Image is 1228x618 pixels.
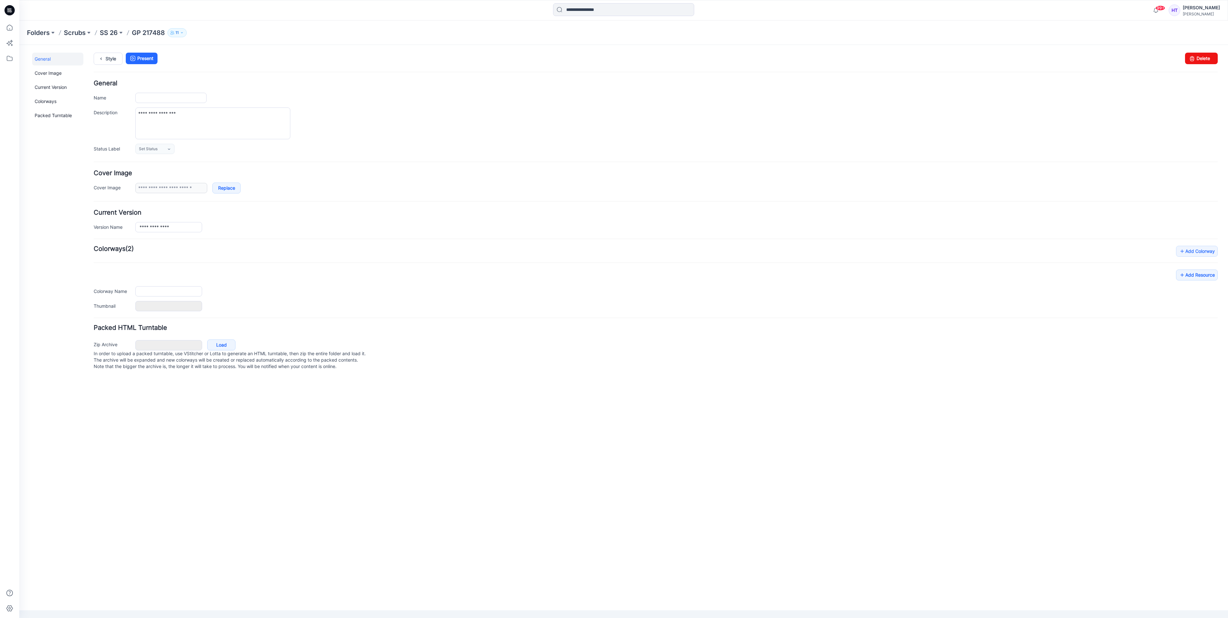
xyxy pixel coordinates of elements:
[27,28,50,37] a: Folders
[74,178,110,185] label: Version Name
[1183,4,1220,12] div: [PERSON_NAME]
[19,45,1228,618] iframe: edit-style
[1156,5,1165,11] span: 99+
[74,49,110,56] label: Name
[74,296,110,303] label: Zip Archive
[116,99,155,109] a: Set Status
[74,139,110,146] label: Cover Image
[74,257,110,264] label: Thumbnail
[74,125,1198,131] h4: Cover Image
[74,243,110,250] label: Colorway Name
[132,28,165,37] p: GP 217488
[1157,225,1198,236] a: Add Resource
[1169,4,1180,16] div: HT
[1183,12,1220,16] div: [PERSON_NAME]
[1157,201,1198,212] a: Add Colorway
[74,200,106,208] strong: Colorways
[188,295,216,305] a: Load
[106,200,115,208] span: (2)
[175,29,179,36] p: 11
[100,28,118,37] a: SS 26
[167,28,187,37] button: 11
[74,165,1198,171] h4: Current Version
[120,101,138,107] span: Set Status
[74,305,1198,325] p: In order to upload a packed turntable, use VStitcher or Lotta to generate an HTML turntable, then...
[74,64,110,71] label: Description
[74,100,110,107] label: Status Label
[64,28,86,37] a: Scrubs
[74,280,1198,286] h4: Packed HTML Turntable
[193,138,221,149] a: Replace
